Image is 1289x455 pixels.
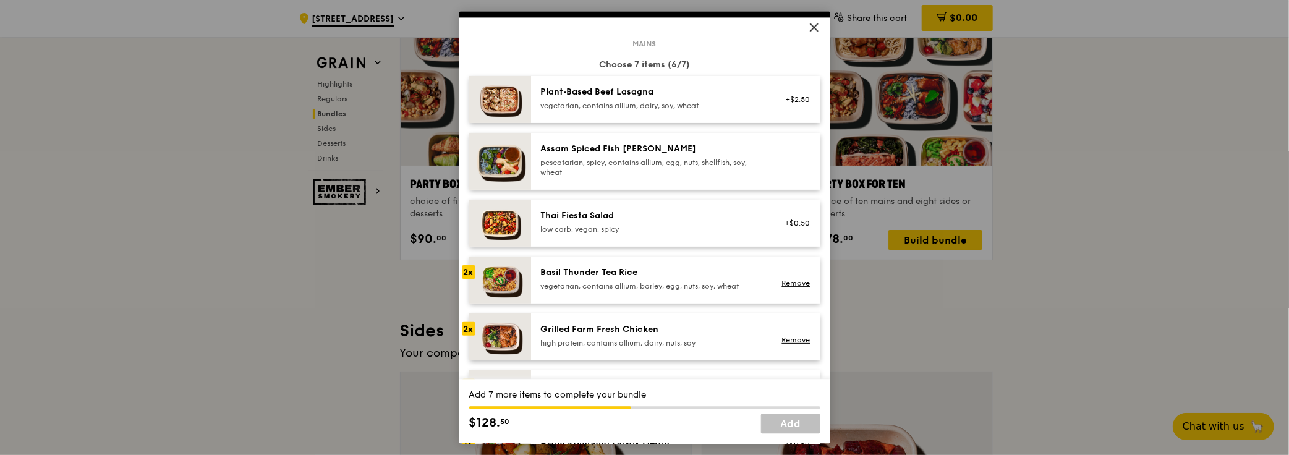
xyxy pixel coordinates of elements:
div: 2x [462,265,475,279]
div: Plant‑Based Beef Lasagna [541,86,763,98]
span: 50 [501,417,510,427]
div: vegetarian, contains allium, barley, egg, nuts, soy, wheat [541,281,763,291]
div: low carb, vegan, spicy [541,224,763,234]
div: Basil Thunder Tea Rice [541,266,763,279]
span: Mains [628,39,662,49]
a: Remove [781,279,810,287]
img: daily_normal_Honey_Duo_Mustard_Chicken__Horizontal_.jpg [469,370,531,417]
div: Choose 7 items (6/7) [469,59,820,71]
div: vegetarian, contains allium, dairy, soy, wheat [541,101,763,111]
a: Add [761,414,820,434]
div: +$2.50 [778,95,810,104]
img: daily_normal_Assam_Spiced_Fish_Curry__Horizontal_.jpg [469,133,531,190]
div: Assam Spiced Fish [PERSON_NAME] [541,143,763,155]
div: Thai Fiesta Salad [541,210,763,222]
div: high protein, contains allium, dairy, nuts, soy [541,338,763,348]
div: Grilled Farm Fresh Chicken [541,323,763,336]
img: daily_normal_HORZ-Basil-Thunder-Tea-Rice.jpg [469,257,531,304]
img: daily_normal_Citrusy-Cauliflower-Plant-Based-Lasagna-HORZ.jpg [469,76,531,123]
img: daily_normal_HORZ-Grilled-Farm-Fresh-Chicken.jpg [469,313,531,360]
div: 2x [462,322,475,336]
span: $128. [469,414,501,433]
div: Add 7 more items to complete your bundle [469,389,820,402]
img: daily_normal_Thai_Fiesta_Salad__Horizontal_.jpg [469,200,531,247]
div: +$0.50 [778,218,810,228]
a: Remove [781,336,810,344]
div: pescatarian, spicy, contains allium, egg, nuts, shellfish, soy, wheat [541,158,763,177]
